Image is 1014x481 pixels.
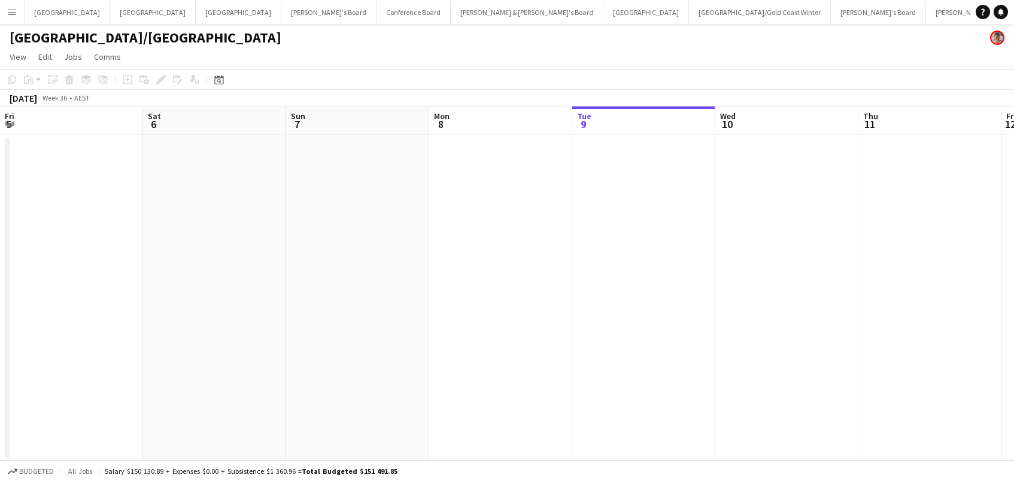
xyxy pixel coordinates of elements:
[59,49,87,65] a: Jobs
[196,1,281,24] button: [GEOGRAPHIC_DATA]
[10,29,281,47] h1: [GEOGRAPHIC_DATA]/[GEOGRAPHIC_DATA]
[40,93,69,102] span: Week 36
[94,51,121,62] span: Comms
[25,1,110,24] button: [GEOGRAPHIC_DATA]
[74,93,90,102] div: AEST
[861,117,878,131] span: 11
[603,1,689,24] button: [GEOGRAPHIC_DATA]
[110,1,196,24] button: [GEOGRAPHIC_DATA]
[863,111,878,121] span: Thu
[990,31,1004,45] app-user-avatar: Victoria Hunt
[6,465,56,478] button: Budgeted
[577,111,591,121] span: Tue
[377,1,451,24] button: Conference Board
[5,49,31,65] a: View
[432,117,450,131] span: 8
[281,1,377,24] button: [PERSON_NAME]'s Board
[5,111,14,121] span: Fri
[19,467,54,476] span: Budgeted
[720,111,736,121] span: Wed
[34,49,57,65] a: Edit
[3,117,14,131] span: 5
[434,111,450,121] span: Mon
[64,51,82,62] span: Jobs
[289,117,305,131] span: 7
[148,111,161,121] span: Sat
[689,1,831,24] button: [GEOGRAPHIC_DATA]/Gold Coast Winter
[451,1,603,24] button: [PERSON_NAME] & [PERSON_NAME]'s Board
[575,117,591,131] span: 9
[66,467,95,476] span: All jobs
[105,467,397,476] div: Salary $150 130.89 + Expenses $0.00 + Subsistence $1 360.96 =
[831,1,926,24] button: [PERSON_NAME]'s Board
[10,51,26,62] span: View
[291,111,305,121] span: Sun
[718,117,736,131] span: 10
[146,117,161,131] span: 6
[302,467,397,476] span: Total Budgeted $151 491.85
[38,51,52,62] span: Edit
[89,49,126,65] a: Comms
[10,92,37,104] div: [DATE]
